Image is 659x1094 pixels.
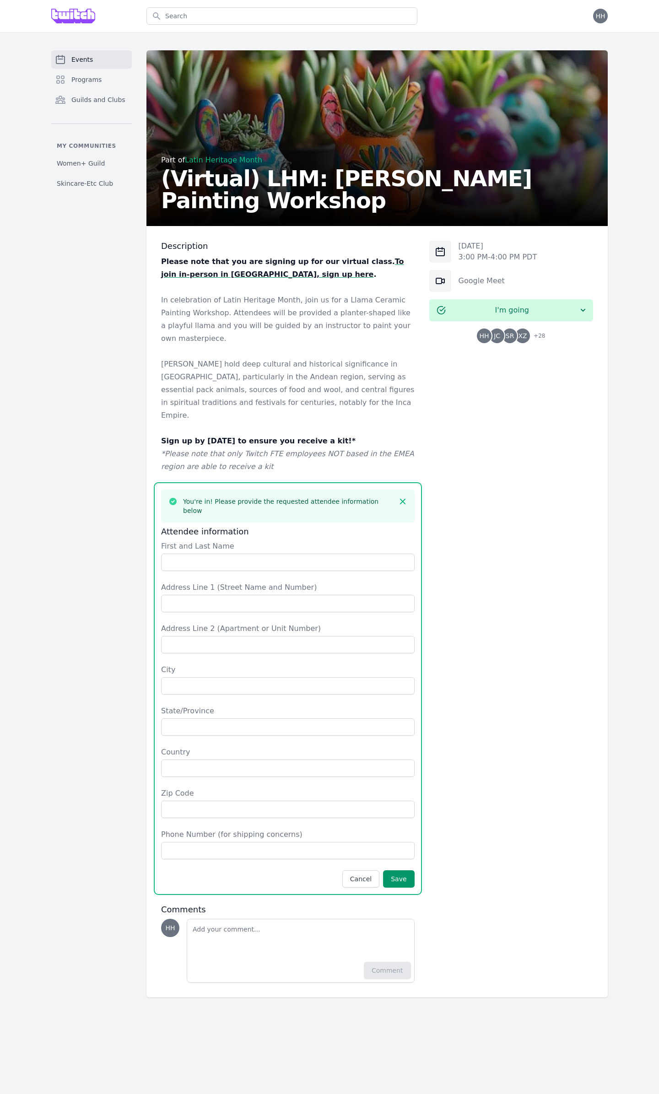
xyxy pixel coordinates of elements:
span: I'm going [446,305,578,316]
label: Zip Code [161,788,415,799]
a: Programs [51,70,132,89]
span: Guilds and Clubs [71,95,125,104]
em: *Please note that only Twitch FTE employees NOT based in the EMEA region are able to receive a kit [161,449,414,471]
label: First and Last Name [161,541,415,552]
strong: Please note that you are signing up for our virtual class. [161,257,395,266]
nav: Sidebar [51,50,132,192]
label: State/Province [161,706,415,717]
a: To join in-person in [GEOGRAPHIC_DATA], sign up here [161,257,404,279]
span: HH [595,13,605,19]
label: Phone Number (for shipping concerns) [161,829,415,840]
a: Google Meet [459,276,505,285]
strong: . [373,270,376,279]
p: 3:00 PM - 4:00 PM PDT [459,252,537,263]
span: Skincare-Etc Club [57,179,113,188]
span: Women+ Guild [57,159,105,168]
a: Latin Heritage Month [185,156,262,164]
h3: Comments [161,904,415,915]
span: Programs [71,75,102,84]
span: Events [71,55,93,64]
label: City [161,664,415,675]
label: Address Line 2 (Apartment or Unit Number) [161,623,415,634]
button: Cancel [342,870,379,888]
span: XZ [519,333,527,339]
div: Part of [161,155,593,166]
span: JC [494,333,500,339]
button: HH [593,9,608,23]
a: Guilds and Clubs [51,91,132,109]
p: My communities [51,142,132,150]
p: [PERSON_NAME] hold deep cultural and historical significance in [GEOGRAPHIC_DATA], particularly i... [161,358,415,422]
label: Country [161,747,415,758]
h3: You're in! Please provide the requested attendee information below [183,497,393,515]
span: + 28 [528,330,545,343]
span: HH [165,925,175,931]
p: [DATE] [459,241,537,252]
strong: Sign up by [DATE] to ensure you receive a kit!* [161,437,356,445]
h3: Attendee information [161,526,415,537]
a: Skincare-Etc Club [51,175,132,192]
input: Search [146,7,417,25]
img: Grove [51,9,95,23]
span: SR [506,333,514,339]
a: Women+ Guild [51,155,132,172]
h3: Description [161,241,415,252]
span: HH [480,333,489,339]
button: I'm going [429,299,593,321]
button: Save [383,870,414,888]
h2: (Virtual) LHM: [PERSON_NAME] Painting Workshop [161,167,593,211]
button: Comment [364,962,411,979]
label: Address Line 1 (Street Name and Number) [161,582,415,593]
a: Events [51,50,132,69]
p: In celebration of Latin Heritage Month, join us for a Llama Ceramic Painting Workshop. Attendees ... [161,294,415,345]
